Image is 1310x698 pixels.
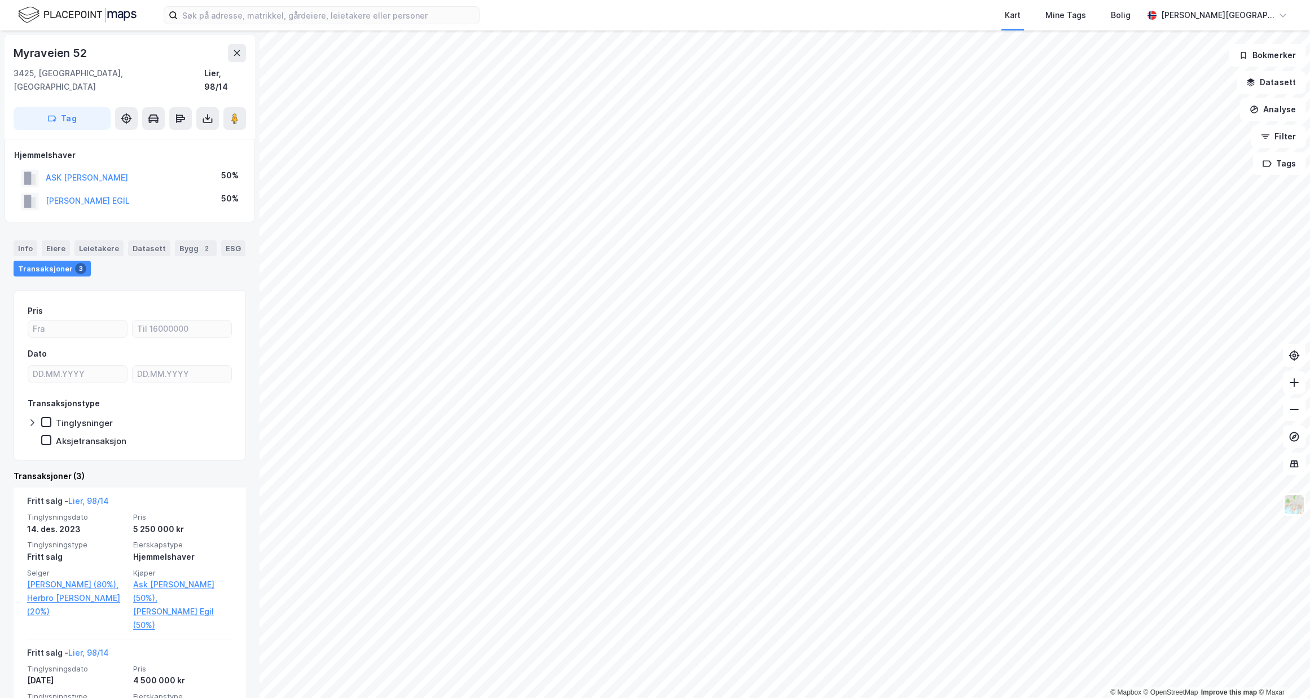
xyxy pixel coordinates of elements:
span: Selger [27,568,126,578]
input: Til 16000000 [133,321,231,337]
input: Fra [28,321,127,337]
div: Fritt salg [27,550,126,564]
a: [PERSON_NAME] (80%), [27,578,126,591]
input: DD.MM.YYYY [28,366,127,383]
div: 5 250 000 kr [133,523,232,536]
span: Kjøper [133,568,232,578]
span: Eierskapstype [133,540,232,550]
div: Leietakere [74,240,124,256]
div: Transaksjonstype [28,397,100,410]
div: Datasett [128,240,170,256]
div: 50% [221,192,239,205]
div: [DATE] [27,674,126,687]
button: Tag [14,107,111,130]
div: 4 500 000 kr [133,674,232,687]
img: logo.f888ab2527a4732fd821a326f86c7f29.svg [18,5,137,25]
div: 50% [221,169,239,182]
a: Lier, 98/14 [68,496,109,506]
span: Pris [133,664,232,674]
div: Transaksjoner [14,261,91,276]
button: Bokmerker [1229,44,1305,67]
div: 3 [75,263,86,274]
input: Søk på adresse, matrikkel, gårdeiere, leietakere eller personer [178,7,479,24]
a: Improve this map [1201,688,1257,696]
a: Lier, 98/14 [68,648,109,657]
div: Lier, 98/14 [204,67,246,94]
a: Herbro [PERSON_NAME] (20%) [27,591,126,618]
a: Mapbox [1110,688,1141,696]
div: 2 [201,243,212,254]
span: Tinglysningsdato [27,664,126,674]
span: Tinglysningsdato [27,512,126,522]
div: 14. des. 2023 [27,523,126,536]
div: Eiere [42,240,70,256]
div: Kontrollprogram for chat [1254,644,1310,698]
div: Bolig [1111,8,1131,22]
button: Filter [1251,125,1305,148]
img: Z [1283,494,1305,515]
div: Hjemmelshaver [14,148,245,162]
div: Fritt salg - [27,646,109,664]
a: [PERSON_NAME] Egil (50%) [133,605,232,632]
div: Dato [28,347,47,361]
button: Analyse [1240,98,1305,121]
div: Bygg [175,240,217,256]
div: Kart [1005,8,1021,22]
div: Transaksjoner (3) [14,469,246,483]
button: Tags [1253,152,1305,175]
div: ESG [221,240,245,256]
div: Tinglysninger [56,418,113,428]
a: Ask [PERSON_NAME] (50%), [133,578,232,605]
span: Pris [133,512,232,522]
div: Hjemmelshaver [133,550,232,564]
span: Tinglysningstype [27,540,126,550]
div: Info [14,240,37,256]
div: [PERSON_NAME][GEOGRAPHIC_DATA] [1161,8,1274,22]
div: Pris [28,304,43,318]
a: OpenStreetMap [1144,688,1198,696]
div: 3425, [GEOGRAPHIC_DATA], [GEOGRAPHIC_DATA] [14,67,204,94]
div: Fritt salg - [27,494,109,512]
div: Mine Tags [1045,8,1086,22]
div: Myraveien 52 [14,44,89,62]
button: Datasett [1237,71,1305,94]
iframe: Chat Widget [1254,644,1310,698]
input: DD.MM.YYYY [133,366,231,383]
div: Aksjetransaksjon [56,436,126,446]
